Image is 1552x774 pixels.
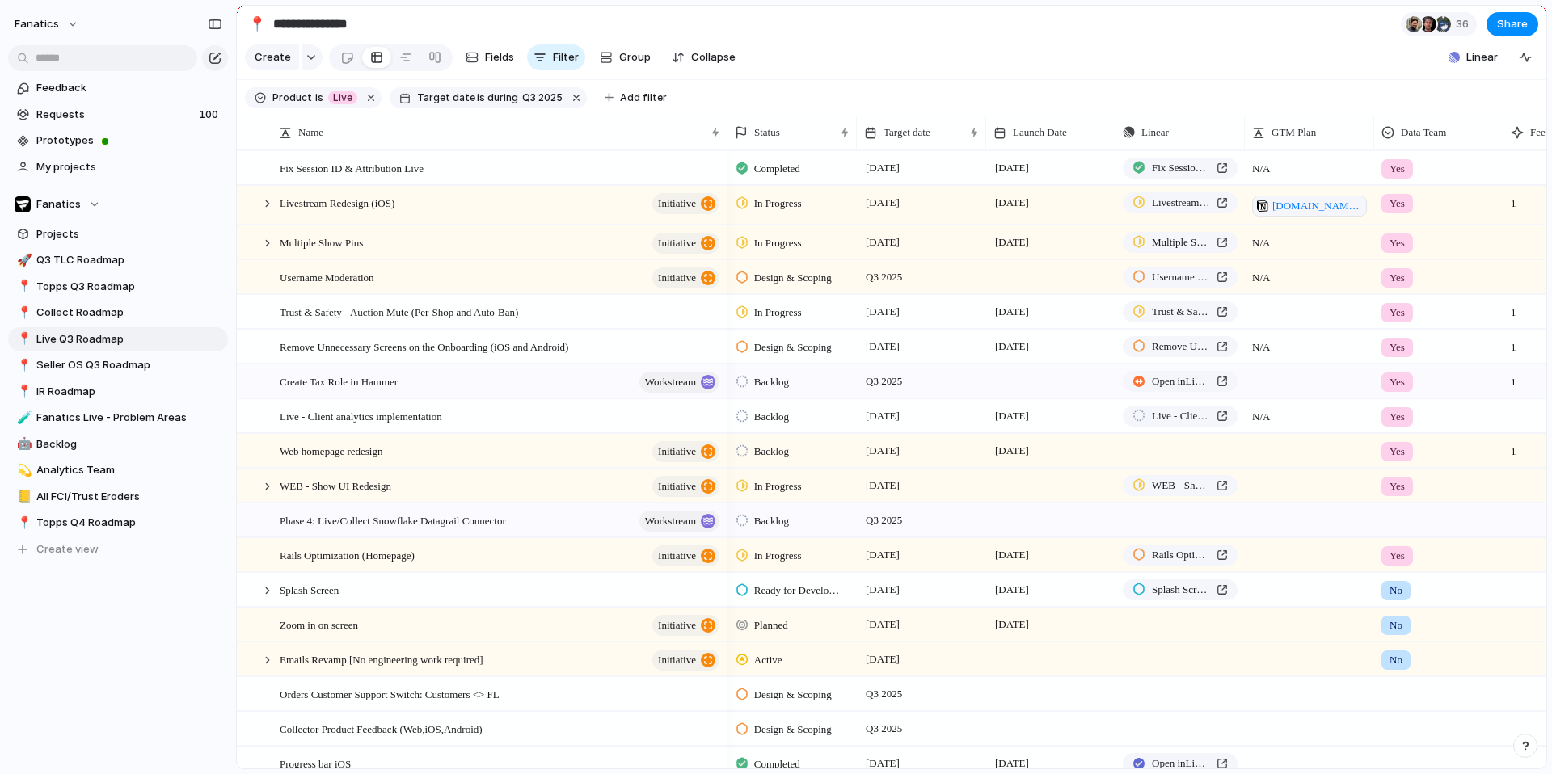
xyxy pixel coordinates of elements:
span: My projects [36,159,222,175]
span: Splash Screen [280,580,339,599]
span: Yes [1390,444,1405,460]
button: 📍 [15,357,31,373]
div: 📍Live Q3 Roadmap [8,327,228,351]
span: Yes [1390,339,1405,355]
span: Live Q3 Roadmap [36,331,222,347]
a: [DOMAIN_NAME][URL] [1252,196,1367,217]
div: 📍Topps Q3 Roadmap [8,275,228,299]
span: [DATE] [991,441,1033,461]
span: Collect Roadmap [36,305,222,321]
span: [DATE] [991,158,1033,178]
span: [DATE] [862,233,904,252]
span: Projects [36,226,222,242]
span: initiative [658,192,696,215]
span: Splash Screen [1152,582,1210,598]
span: Requests [36,107,194,123]
div: 📍Seller OS Q3 Roadmap [8,353,228,377]
span: GTM Plan [1272,124,1316,141]
span: In Progress [754,196,802,212]
div: 📍 [248,13,266,35]
a: Open inLinear [1123,371,1238,392]
span: [DATE] [991,193,1033,212]
span: [DATE] [991,302,1033,322]
span: N/A [1246,400,1373,425]
span: [DATE] [862,406,904,426]
button: 📍 [15,305,31,321]
a: 📍IR Roadmap [8,380,228,404]
span: 1 [1504,365,1523,390]
button: 🤖 [15,436,31,452]
span: Backlog [36,436,222,452]
span: Feedback [36,80,222,96]
span: Yes [1390,374,1405,390]
span: [DATE] [862,615,904,634]
span: Backlog [754,409,789,425]
span: Trust & Safety - Auction Mute (Per-Shop and Auto-Ban) [1152,304,1210,320]
span: workstream [645,510,696,532]
span: Q3 2025 [862,267,906,287]
span: Backlog [754,444,789,460]
span: Collector Product Feedback (Web,iOS,Android) [280,719,483,738]
button: initiative [652,441,719,462]
span: 1 [1504,330,1523,355]
span: [DATE] [862,441,904,461]
span: 1 [1504,435,1523,460]
span: Seller OS Q3 Roadmap [36,357,222,373]
span: is [477,90,485,105]
div: 💫Analytics Team [8,458,228,482]
a: Livestream Redesign (iOS and Android) [1123,192,1238,213]
span: Web homepage redesign [280,441,382,460]
span: Q3 2025 [862,684,906,704]
span: 36 [1456,16,1474,32]
a: Prototypes [8,128,228,153]
a: Multiple Show Pins [1123,232,1238,253]
span: Live - Client analytics implementation [280,406,442,425]
span: IR Roadmap [36,384,222,400]
div: 📍 [17,356,28,375]
span: initiative [658,267,696,289]
span: Q3 2025 [862,372,906,391]
a: Splash Screen [1123,579,1238,600]
span: Yes [1390,161,1405,177]
button: initiative [652,545,719,566]
a: 📒All FCI/Trust Eroders [8,485,228,509]
span: Emails Revamp [No engineering work required] [280,650,483,668]
span: No [1390,583,1402,599]
span: Phase 4: Live/Collect Snowflake Datagrail Connector [280,511,506,529]
span: Q3 2025 [862,511,906,530]
button: initiative [652,267,719,288]
button: Collapse [665,44,742,70]
span: Analytics Team [36,462,222,478]
div: 📒 [17,487,28,506]
span: Progress bar iOS [280,754,351,772]
span: Q3 2025 [862,719,906,738]
span: during [485,90,518,105]
button: is [312,89,327,107]
span: [DATE] [862,545,904,565]
span: Filter [553,49,579,65]
button: Create [245,44,299,70]
span: Linear [1141,124,1169,141]
span: Completed [754,161,800,177]
button: Group [592,44,659,70]
button: initiative [652,193,719,214]
a: Trust & Safety - Auction Mute (Per-Shop and Auto-Ban) [1123,301,1238,322]
span: Remove Unnecessary Screens on the Onboarding (iOS and Android) [1152,339,1210,355]
button: initiative [652,615,719,636]
span: Backlog [754,513,789,529]
span: Live - Client analytics implementation [1152,408,1210,424]
button: workstream [639,511,719,532]
span: Username Moderation [1152,269,1210,285]
span: Target date [417,90,475,105]
span: [DATE] [862,193,904,212]
span: Create view [36,541,99,557]
div: 🚀Q3 TLC Roadmap [8,248,228,272]
span: Open in Linear [1152,373,1210,389]
a: Requests100 [8,103,228,127]
span: Yes [1390,196,1405,212]
a: 📍Collect Roadmap [8,301,228,325]
span: [DATE] [991,337,1033,356]
span: N/A [1246,330,1373,355]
